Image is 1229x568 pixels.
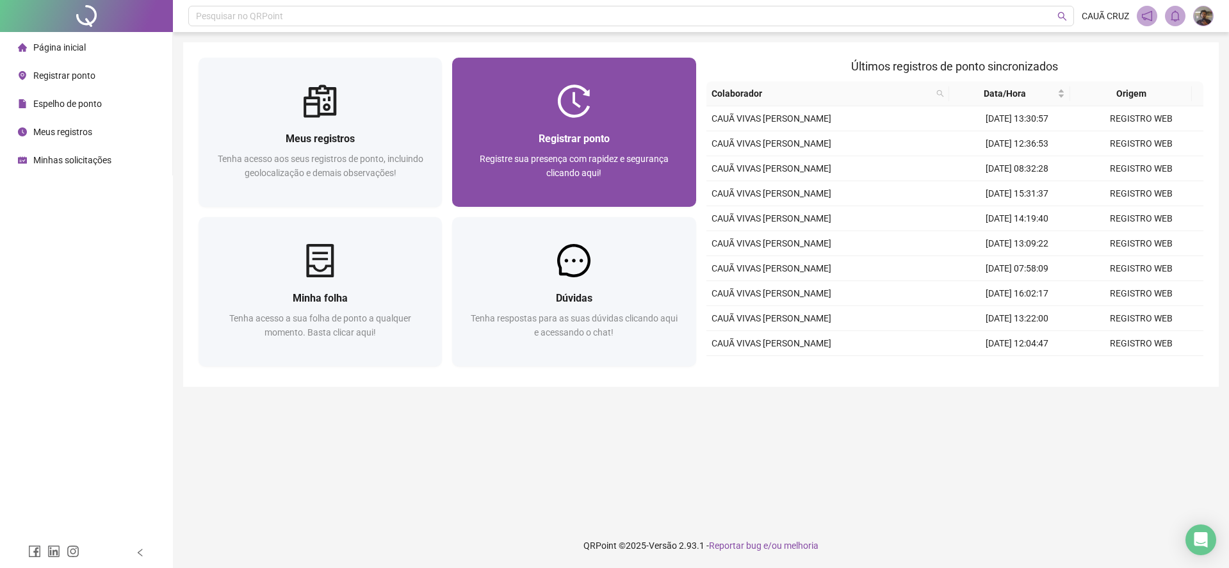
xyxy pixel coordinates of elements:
span: Tenha respostas para as suas dúvidas clicando aqui e acessando o chat! [471,313,678,337]
td: [DATE] 13:30:57 [955,106,1079,131]
span: Versão [649,540,677,551]
span: search [1057,12,1067,21]
span: Data/Hora [954,86,1055,101]
span: home [18,43,27,52]
span: Registrar ponto [539,133,610,145]
img: 79327 [1194,6,1213,26]
td: [DATE] 15:31:37 [955,181,1079,206]
span: facebook [28,545,41,558]
a: Registrar pontoRegistre sua presença com rapidez e segurança clicando aqui! [452,58,696,207]
span: instagram [67,545,79,558]
td: [DATE] 10:30:13 [955,356,1079,381]
span: Colaborador [712,86,931,101]
span: linkedin [47,545,60,558]
span: schedule [18,156,27,165]
span: Registre sua presença com rapidez e segurança clicando aqui! [480,154,669,178]
td: [DATE] 08:32:28 [955,156,1079,181]
span: Reportar bug e/ou melhoria [709,540,818,551]
span: Meus registros [286,133,355,145]
span: notification [1141,10,1153,22]
div: Open Intercom Messenger [1185,524,1216,555]
td: [DATE] 13:22:00 [955,306,1079,331]
span: search [934,84,947,103]
span: Últimos registros de ponto sincronizados [851,60,1058,73]
td: REGISTRO WEB [1079,356,1203,381]
span: environment [18,71,27,80]
footer: QRPoint © 2025 - 2.93.1 - [173,523,1229,568]
span: Registrar ponto [33,70,95,81]
td: [DATE] 13:09:22 [955,231,1079,256]
span: CAUÃ VIVAS [PERSON_NAME] [712,263,831,273]
span: Espelho de ponto [33,99,102,109]
span: Dúvidas [556,292,592,304]
span: CAUÃ VIVAS [PERSON_NAME] [712,188,831,199]
a: Meus registrosTenha acesso aos seus registros de ponto, incluindo geolocalização e demais observa... [199,58,442,207]
td: REGISTRO WEB [1079,156,1203,181]
span: clock-circle [18,127,27,136]
span: CAUÃ CRUZ [1082,9,1129,23]
span: Meus registros [33,127,92,137]
td: REGISTRO WEB [1079,281,1203,306]
span: CAUÃ VIVAS [PERSON_NAME] [712,238,831,248]
span: CAUÃ VIVAS [PERSON_NAME] [712,288,831,298]
td: REGISTRO WEB [1079,131,1203,156]
td: [DATE] 07:58:09 [955,256,1079,281]
span: Minha folha [293,292,348,304]
a: Minha folhaTenha acesso a sua folha de ponto a qualquer momento. Basta clicar aqui! [199,217,442,366]
span: CAUÃ VIVAS [PERSON_NAME] [712,138,831,149]
td: [DATE] 12:04:47 [955,331,1079,356]
span: left [136,548,145,557]
td: REGISTRO WEB [1079,331,1203,356]
span: Tenha acesso a sua folha de ponto a qualquer momento. Basta clicar aqui! [229,313,411,337]
span: search [936,90,944,97]
span: CAUÃ VIVAS [PERSON_NAME] [712,338,831,348]
td: REGISTRO WEB [1079,306,1203,331]
span: CAUÃ VIVAS [PERSON_NAME] [712,313,831,323]
span: Minhas solicitações [33,155,111,165]
span: CAUÃ VIVAS [PERSON_NAME] [712,213,831,223]
td: REGISTRO WEB [1079,206,1203,231]
span: CAUÃ VIVAS [PERSON_NAME] [712,113,831,124]
span: Página inicial [33,42,86,53]
span: file [18,99,27,108]
span: CAUÃ VIVAS [PERSON_NAME] [712,163,831,174]
th: Data/Hora [949,81,1071,106]
span: Tenha acesso aos seus registros de ponto, incluindo geolocalização e demais observações! [218,154,423,178]
td: [DATE] 16:02:17 [955,281,1079,306]
td: REGISTRO WEB [1079,106,1203,131]
td: REGISTRO WEB [1079,231,1203,256]
td: [DATE] 12:36:53 [955,131,1079,156]
a: DúvidasTenha respostas para as suas dúvidas clicando aqui e acessando o chat! [452,217,696,366]
span: bell [1169,10,1181,22]
td: REGISTRO WEB [1079,181,1203,206]
th: Origem [1070,81,1192,106]
td: [DATE] 14:19:40 [955,206,1079,231]
td: REGISTRO WEB [1079,256,1203,281]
